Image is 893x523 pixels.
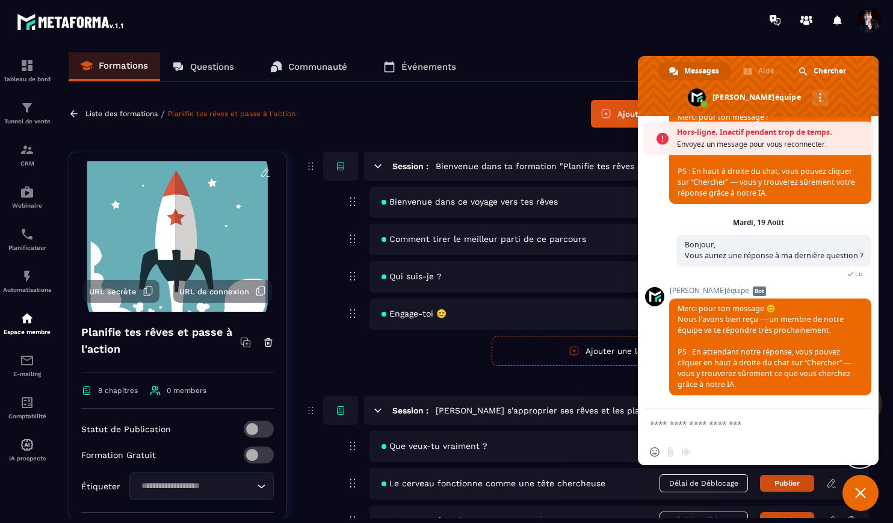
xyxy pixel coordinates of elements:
[288,61,347,72] p: Communauté
[591,100,705,128] button: Ajouter une session
[401,61,456,72] p: Événements
[650,409,842,439] textarea: Entrez votre message...
[81,481,120,491] p: Étiqueter
[20,311,34,326] img: automations
[382,478,605,488] span: Le cerveau fonctionne comme une tête chercheuse
[685,240,863,261] span: Bonjour, Vous auriez une réponse à ma dernière question ?
[436,160,721,172] h5: Bienvenue dans ta formation "Planifie tes rêves et passes à l'action"
[3,413,51,419] p: Comptabilité
[3,176,51,218] a: automationsautomationsWebinaire
[20,438,34,452] img: automations
[492,336,732,366] button: Ajouter une leçon
[382,271,442,281] span: Qui suis-je ?
[382,441,487,451] span: Que veux-tu vraiment ?
[78,161,277,312] img: background
[3,286,51,293] p: Automatisations
[98,386,138,395] span: 8 chapitres
[161,108,165,120] span: /
[20,353,34,368] img: email
[83,280,159,303] button: URL secrète
[129,472,274,500] div: Search for option
[3,386,51,429] a: accountantaccountantComptabilité
[684,62,719,80] span: Messages
[3,244,51,251] p: Planificateur
[660,474,748,492] span: Délai de Déblocage
[814,62,846,80] span: Chercher
[392,161,428,171] h6: Session :
[3,455,51,462] p: IA prospects
[3,49,51,91] a: formationformationTableau de bord
[81,324,240,357] h4: Planifie tes rêves et passe à l'action
[20,101,34,115] img: formation
[167,386,206,395] span: 0 members
[17,11,125,32] img: logo
[842,475,879,511] a: Fermer le chat
[3,371,51,377] p: E-mailing
[3,118,51,125] p: Tunnel de vente
[20,269,34,283] img: automations
[677,126,867,138] span: Hors-ligne. Inactif pendant trop de temps.
[3,302,51,344] a: automationsautomationsEspace membre
[173,280,272,303] button: URL de connexion
[85,110,158,118] a: Liste des formations
[190,61,234,72] p: Questions
[69,52,160,81] a: Formations
[855,270,863,278] span: Lu
[168,110,295,118] a: Planifie tes rêves et passe à l'action
[733,219,784,226] div: Mardi, 19 Août
[677,138,867,150] span: Envoyez un message pour vous reconnecter.
[669,286,871,295] span: [PERSON_NAME]équipe
[99,60,148,71] p: Formations
[81,450,156,460] p: Formation Gratuit
[3,329,51,335] p: Espace membre
[382,234,586,244] span: Comment tirer le meilleur parti de ce parcours
[753,286,766,296] span: Bot
[371,52,468,81] a: Événements
[20,185,34,199] img: automations
[3,202,51,209] p: Webinaire
[382,309,446,318] span: Engage-toi 😊
[3,134,51,176] a: formationformationCRM
[179,287,249,296] span: URL de connexion
[20,58,34,73] img: formation
[3,260,51,302] a: automationsautomationsAutomatisations
[3,91,51,134] a: formationformationTunnel de vente
[658,62,731,80] a: Messages
[160,52,246,81] a: Questions
[20,227,34,241] img: scheduler
[20,143,34,157] img: formation
[436,404,669,416] h5: [PERSON_NAME] s'approprier ses rêves et les planifier ?
[392,406,428,415] h6: Session :
[382,197,558,206] span: Bienvenue dans ce voyage vers tes rêves
[3,218,51,260] a: schedulerschedulerPlanificateur
[89,287,137,296] span: URL secrète
[3,344,51,386] a: emailemailE-mailing
[678,303,851,389] span: Merci pour ton message 😊 Nous l’avons bien reçu — un membre de notre équipe va te répondre très p...
[3,76,51,82] p: Tableau de bord
[258,52,359,81] a: Communauté
[650,447,660,457] span: Insérer un emoji
[20,395,34,410] img: accountant
[81,424,171,434] p: Statut de Publication
[3,160,51,167] p: CRM
[788,62,858,80] a: Chercher
[137,480,254,493] input: Search for option
[760,475,814,492] button: Publier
